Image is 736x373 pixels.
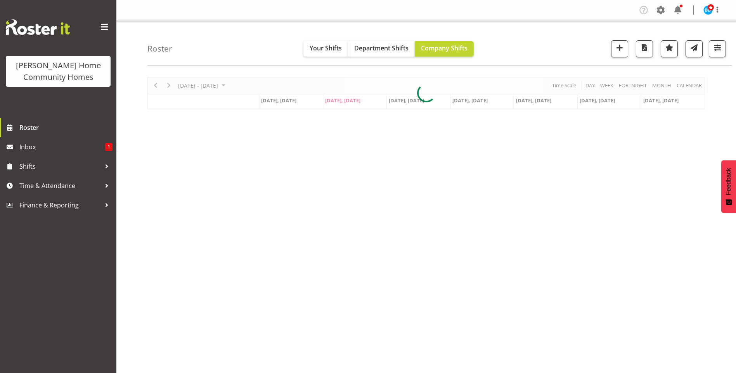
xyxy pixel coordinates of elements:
button: Company Shifts [415,41,474,57]
img: barbara-dunlop8515.jpg [703,5,713,15]
button: Send a list of all shifts for the selected filtered period to all rostered employees. [686,40,703,57]
div: [PERSON_NAME] Home Community Homes [14,60,103,83]
span: Time & Attendance [19,180,101,192]
button: Filter Shifts [709,40,726,57]
button: Download a PDF of the roster according to the set date range. [636,40,653,57]
span: Your Shifts [310,44,342,52]
span: Feedback [725,168,732,195]
img: Rosterit website logo [6,19,70,35]
button: Highlight an important date within the roster. [661,40,678,57]
span: 1 [105,143,113,151]
span: Department Shifts [354,44,409,52]
span: Roster [19,122,113,133]
span: Shifts [19,161,101,172]
button: Add a new shift [611,40,628,57]
button: Feedback - Show survey [721,160,736,213]
span: Finance & Reporting [19,199,101,211]
h4: Roster [147,44,172,53]
button: Your Shifts [303,41,348,57]
span: Company Shifts [421,44,468,52]
span: Inbox [19,141,105,153]
button: Department Shifts [348,41,415,57]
